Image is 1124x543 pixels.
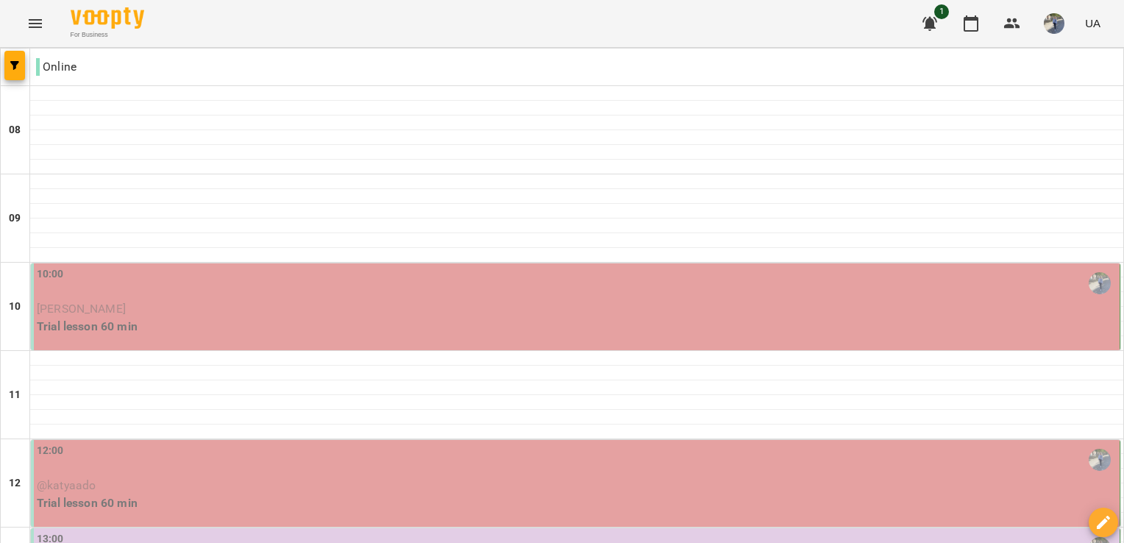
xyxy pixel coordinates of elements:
span: For Business [71,30,144,40]
p: Trial lesson 60 min [37,318,1117,336]
h6: 10 [9,299,21,315]
button: UA [1079,10,1106,37]
h6: 08 [9,122,21,138]
img: 9057b12b0e3b5674d2908fc1e5c3d556.jpg [1044,13,1064,34]
img: Мірошніченко Вікторія Сергіївна (н) [1089,272,1111,294]
h6: 12 [9,475,21,491]
button: Menu [18,6,53,41]
h6: 11 [9,387,21,403]
h6: 09 [9,210,21,227]
span: @katyaado [37,478,96,492]
span: 1 [934,4,949,19]
label: 10:00 [37,266,64,283]
label: 12:00 [37,443,64,459]
span: [PERSON_NAME] [37,302,126,316]
p: Online [36,58,77,76]
span: UA [1085,15,1100,31]
img: Voopty Logo [71,7,144,29]
p: Trial lesson 60 min [37,494,1117,512]
img: Мірошніченко Вікторія Сергіївна (н) [1089,449,1111,471]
